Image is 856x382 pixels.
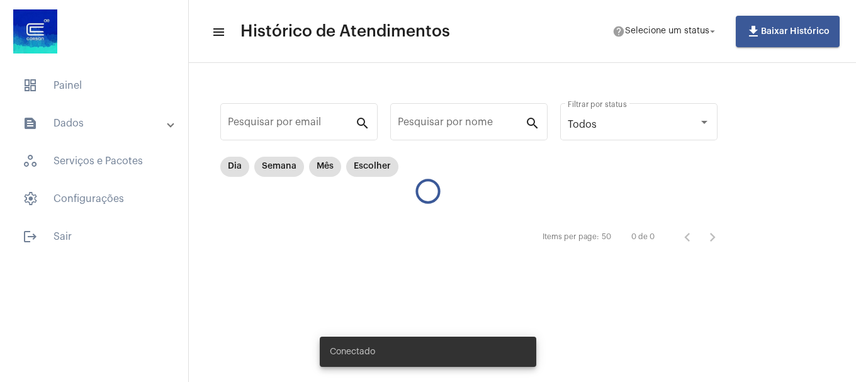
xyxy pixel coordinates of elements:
span: Baixar Histórico [746,27,830,36]
span: sidenav icon [23,78,38,93]
span: sidenav icon [23,154,38,169]
mat-icon: sidenav icon [23,229,38,244]
mat-chip: Semana [254,157,304,177]
span: Todos [568,120,597,130]
span: sidenav icon [23,191,38,206]
span: Serviços e Pacotes [13,146,176,176]
mat-icon: sidenav icon [23,116,38,131]
span: Histórico de Atendimentos [240,21,450,42]
mat-icon: arrow_drop_down [707,26,718,37]
span: Painel [13,70,176,101]
mat-icon: help [612,25,625,38]
input: Pesquisar por email [228,119,355,130]
div: Items per page: [543,233,599,241]
mat-icon: file_download [746,24,761,39]
mat-chip: Mês [309,157,341,177]
input: Pesquisar por nome [398,119,525,130]
mat-expansion-panel-header: sidenav iconDados [8,108,188,138]
mat-icon: search [525,115,540,130]
span: Sair [13,222,176,252]
mat-panel-title: Dados [23,116,168,131]
span: Selecione um status [625,27,709,36]
div: 50 [602,233,611,241]
button: Próxima página [700,225,725,250]
div: 0 de 0 [631,233,655,241]
span: Configurações [13,184,176,214]
button: Página anterior [675,225,700,250]
img: d4669ae0-8c07-2337-4f67-34b0df7f5ae4.jpeg [10,6,60,57]
mat-icon: sidenav icon [211,25,224,40]
button: Selecione um status [605,19,726,44]
span: Conectado [330,345,375,358]
mat-chip: Dia [220,157,249,177]
mat-chip: Escolher [346,157,398,177]
button: Baixar Histórico [736,16,840,47]
mat-icon: search [355,115,370,130]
